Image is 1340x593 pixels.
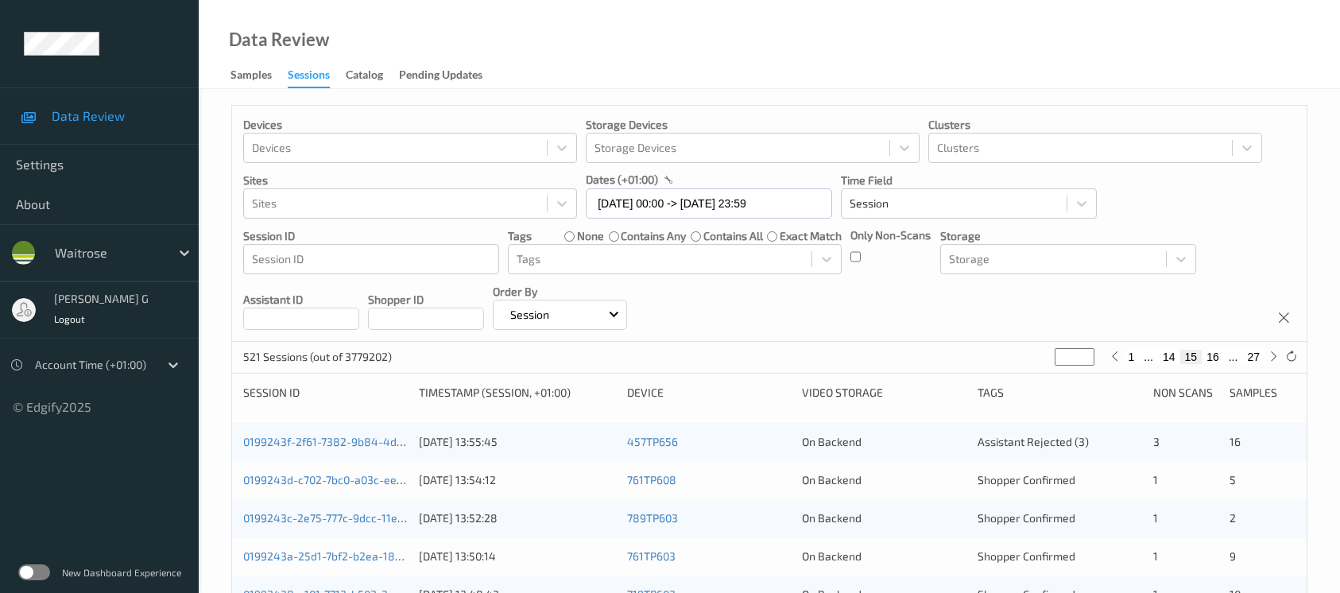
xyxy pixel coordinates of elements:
[780,228,842,244] label: exact match
[1230,511,1236,525] span: 2
[978,511,1075,525] span: Shopper Confirmed
[802,548,966,564] div: On Backend
[940,228,1196,244] p: Storage
[627,473,676,486] a: 761TP608
[230,64,288,87] a: Samples
[230,67,272,87] div: Samples
[243,292,359,308] p: Assistant ID
[419,510,616,526] div: [DATE] 13:52:28
[243,117,577,133] p: Devices
[243,435,459,448] a: 0199243f-2f61-7382-9b84-4d4c5eb5ec07
[508,228,532,244] p: Tags
[419,472,616,488] div: [DATE] 13:54:12
[368,292,484,308] p: Shopper ID
[978,473,1075,486] span: Shopper Confirmed
[399,64,498,87] a: Pending Updates
[1124,350,1140,364] button: 1
[978,549,1075,563] span: Shopper Confirmed
[419,548,616,564] div: [DATE] 13:50:14
[802,385,966,401] div: Video Storage
[978,435,1089,448] span: Assistant Rejected (3)
[1230,549,1236,563] span: 9
[243,349,392,365] p: 521 Sessions (out of 3779202)
[1202,350,1224,364] button: 16
[802,510,966,526] div: On Backend
[1224,350,1243,364] button: ...
[1230,385,1295,401] div: Samples
[243,172,577,188] p: Sites
[243,549,458,563] a: 0199243a-25d1-7bf2-b2ea-1858d913b666
[346,67,383,87] div: Catalog
[243,228,499,244] p: Session ID
[577,228,604,244] label: none
[419,434,616,450] div: [DATE] 13:55:45
[802,472,966,488] div: On Backend
[1153,435,1160,448] span: 3
[288,64,346,88] a: Sessions
[493,284,627,300] p: Order By
[1153,385,1219,401] div: Non Scans
[243,473,454,486] a: 0199243d-c702-7bc0-a03c-ee17e136dbf2
[1153,511,1158,525] span: 1
[1158,350,1180,364] button: 14
[1242,350,1264,364] button: 27
[841,172,1097,188] p: Time Field
[243,511,454,525] a: 0199243c-2e75-777c-9dcc-11e8809df98c
[586,117,920,133] p: Storage Devices
[621,228,686,244] label: contains any
[802,434,966,450] div: On Backend
[978,385,1142,401] div: Tags
[928,117,1262,133] p: Clusters
[1180,350,1203,364] button: 15
[1139,350,1158,364] button: ...
[627,511,678,525] a: 789TP603
[1230,473,1236,486] span: 5
[1153,473,1158,486] span: 1
[346,64,399,87] a: Catalog
[586,172,658,188] p: dates (+01:00)
[505,307,555,323] p: Session
[627,385,792,401] div: Device
[703,228,763,244] label: contains all
[1230,435,1241,448] span: 16
[243,385,408,401] div: Session ID
[288,67,330,88] div: Sessions
[399,67,482,87] div: Pending Updates
[1153,549,1158,563] span: 1
[229,32,329,48] div: Data Review
[627,549,676,563] a: 761TP603
[419,385,616,401] div: Timestamp (Session, +01:00)
[850,227,931,243] p: Only Non-Scans
[627,435,678,448] a: 457TP656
